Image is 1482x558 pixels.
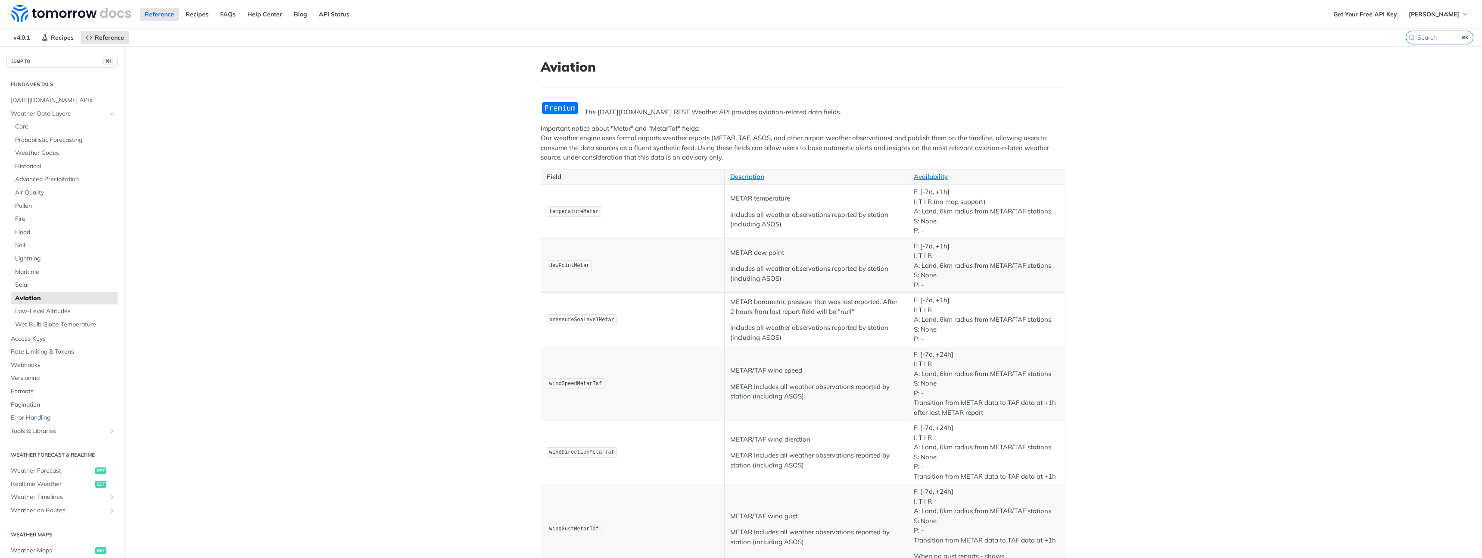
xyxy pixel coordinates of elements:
[15,281,115,289] span: Solar
[914,423,1059,481] p: F: [-7d, +24h] I: T I R A: Land, 6km radius from METAR/TAF stations S: None P: - Transition from ...
[730,194,902,204] p: METAR temperature
[6,107,118,120] a: Weather Data LayersHide subpages for Weather Data Layers
[11,467,93,475] span: Weather Forecast
[15,122,115,131] span: Core
[11,361,115,370] span: Webhooks
[11,226,118,239] a: Flood
[914,241,1059,290] p: F: [-7d, +1h] I: T I R A: Land, 6km radius from METAR/TAF stations S: None P: -
[15,188,115,197] span: Air Quality
[11,480,93,489] span: Realtime Weather
[6,345,118,358] a: Rate Limiting & Tokens
[81,31,129,44] a: Reference
[730,248,902,258] p: METAR dew point
[11,266,118,279] a: Maritime
[6,359,118,372] a: Webhooks
[15,149,115,157] span: Weather Codes
[6,425,118,438] a: Tools & LibrariesShow subpages for Tools & Libraries
[6,464,118,477] a: Weather Forecastget
[15,307,115,316] span: Low-Level Altitudes
[11,318,118,331] a: Wet Bulb Globe Temperature
[289,8,312,21] a: Blog
[541,124,1065,163] p: Important notice about "Metar" and "MetarTaf" fields: Our weather engine uses formal airports wea...
[914,172,948,181] a: Availability
[11,387,115,396] span: Formats
[103,58,113,65] span: ⌘/
[549,317,614,323] span: pressureSeaLevelMetar
[11,110,106,118] span: Weather Data Layers
[11,5,131,22] img: Tomorrow.io Weather API Docs
[181,8,213,21] a: Recipes
[109,507,115,514] button: Show subpages for Weather on Routes
[95,547,106,554] span: get
[6,478,118,491] a: Realtime Weatherget
[6,491,118,504] a: Weather TimelinesShow subpages for Weather Timelines
[11,493,106,502] span: Weather Timelines
[11,292,118,305] a: Aviation
[541,107,1065,117] p: The [DATE][DOMAIN_NAME] REST Weather API provides aviation-related data fields.
[109,110,115,117] button: Hide subpages for Weather Data Layers
[549,209,599,215] span: temperatureMetar
[95,467,106,474] span: get
[6,398,118,411] a: Pagination
[6,94,118,107] a: [DATE][DOMAIN_NAME] APIs
[11,252,118,265] a: Lightning
[11,305,118,318] a: Low-Level Altitudes
[11,96,115,105] span: [DATE][DOMAIN_NAME] APIs
[11,147,118,160] a: Weather Codes
[6,451,118,459] h2: Weather Forecast & realtime
[11,213,118,226] a: Fire
[15,268,115,276] span: Maritime
[215,8,240,21] a: FAQs
[549,449,614,455] span: windDirectionMetarTaf
[547,172,719,182] p: Field
[6,81,118,88] h2: Fundamentals
[109,494,115,501] button: Show subpages for Weather Timelines
[549,263,590,269] span: dewPointMetar
[6,504,118,517] a: Weather on RoutesShow subpages for Weather on Routes
[730,527,902,547] p: METAR Includes all weather observations reported by station (including ASOS)
[243,8,287,21] a: Help Center
[15,175,115,184] span: Advanced Precipitation
[11,335,115,343] span: Access Keys
[15,320,115,329] span: Wet Bulb Globe Temperature
[730,435,902,445] p: METAR/TAF wind dierction
[11,348,115,356] span: Rate Limiting & Tokens
[11,427,106,436] span: Tools & Libraries
[11,279,118,292] a: Solar
[914,350,1059,418] p: F: [-7d, +24h] I: T I R A: Land, 6km radius from METAR/TAF stations S: None P: - Transition from ...
[1408,34,1415,41] svg: Search
[730,172,764,181] a: Description
[11,200,118,213] a: Pollen
[11,506,106,515] span: Weather on Routes
[51,34,74,41] span: Recipes
[549,381,602,387] span: windSpeedMetarTaf
[11,134,118,147] a: Probabilistic Forecasting
[15,136,115,144] span: Probabilistic Forecasting
[6,55,118,68] button: JUMP TO⌘/
[6,544,118,557] a: Weather Mapsget
[15,241,115,250] span: Soil
[914,295,1059,344] p: F: [-7d, +1h] I: T I R A: Land, 6km radius from METAR/TAF stations S: None P: -
[314,8,354,21] a: API Status
[37,31,78,44] a: Recipes
[11,546,93,555] span: Weather Maps
[6,332,118,345] a: Access Keys
[730,451,902,470] p: METAR Includes all weather observations reported by station (including ASOS)
[15,254,115,263] span: Lightning
[9,31,34,44] span: v4.0.1
[11,374,115,382] span: Versioning
[914,487,1059,545] p: F: [-7d, +24h] I: T I R A: Land, 6km radius from METAR/TAF stations S: None P: - Transition from ...
[6,411,118,424] a: Error Handling
[11,414,115,422] span: Error Handling
[549,526,599,532] span: windGustMetarTaf
[914,187,1059,236] p: F: [-7d, +1h] I: T I R (no map support) A: Land, 6km radius from METAR/TAF stations S: None P: -
[109,428,115,435] button: Show subpages for Tools & Libraries
[11,186,118,199] a: Air Quality
[15,162,115,171] span: Historical
[730,323,902,342] p: Includes all weather observations reported by station (including ASOS)
[11,160,118,173] a: Historical
[1409,10,1459,18] span: [PERSON_NAME]
[11,173,118,186] a: Advanced Precipitation
[730,210,902,229] p: Includes all weather observations reported by station (including ASOS)
[15,294,115,303] span: Aviation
